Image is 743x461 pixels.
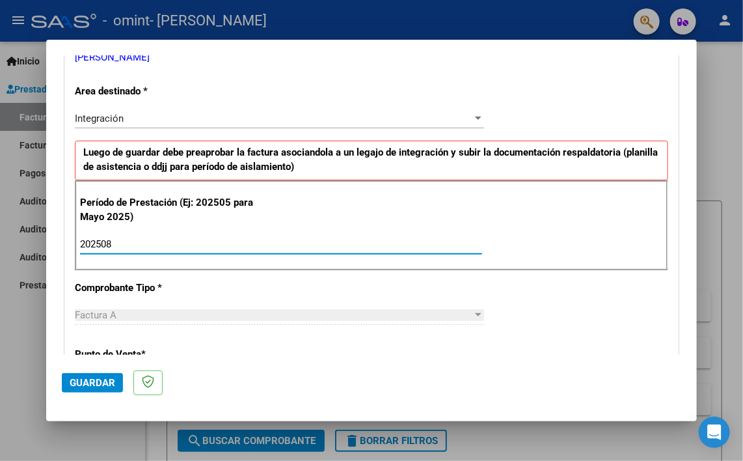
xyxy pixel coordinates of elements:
p: Area destinado * [75,84,253,99]
button: Guardar [62,373,123,393]
div: Open Intercom Messenger [699,417,730,448]
span: Integración [75,113,124,124]
p: [PERSON_NAME] [75,50,668,65]
p: Punto de Venta [75,347,253,362]
span: Guardar [70,377,115,389]
span: Factura A [75,309,116,321]
strong: Luego de guardar debe preaprobar la factura asociandola a un legajo de integración y subir la doc... [83,147,658,173]
p: Comprobante Tipo * [75,281,253,296]
p: Período de Prestación (Ej: 202505 para Mayo 2025) [80,195,255,225]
